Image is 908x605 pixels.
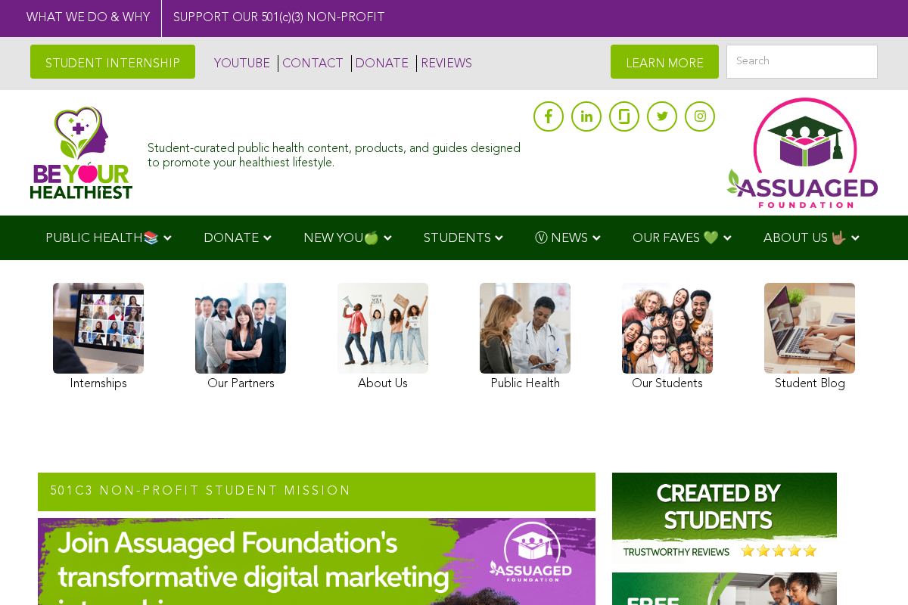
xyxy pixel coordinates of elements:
[726,45,878,79] input: Search
[726,98,878,208] img: Assuaged App
[30,106,132,199] img: Assuaged
[416,55,472,72] a: REVIEWS
[38,473,595,512] h2: 501c3 NON-PROFIT STUDENT MISSION
[351,55,409,72] a: DONATE
[30,45,195,79] a: STUDENT INTERNSHIP
[619,109,630,124] img: glassdoor
[278,55,344,72] a: CONTACT
[204,232,259,245] span: DONATE
[424,232,491,245] span: STUDENTS
[763,232,847,245] span: ABOUT US 🤟🏽
[148,135,526,171] div: Student-curated public health content, products, and guides designed to promote your healthiest l...
[535,232,588,245] span: Ⓥ NEWS
[303,232,379,245] span: NEW YOU🍏
[210,55,270,72] a: YOUTUBE
[633,232,719,245] span: OUR FAVES 💚
[611,45,719,79] a: LEARN MORE
[23,216,885,260] div: Navigation Menu
[45,232,159,245] span: PUBLIC HEALTH📚
[612,473,837,563] img: Assuaged-Foundation-Student-Internship-Opportunity-Reviews-Mission-GIPHY-2
[832,532,908,605] iframe: Chat Widget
